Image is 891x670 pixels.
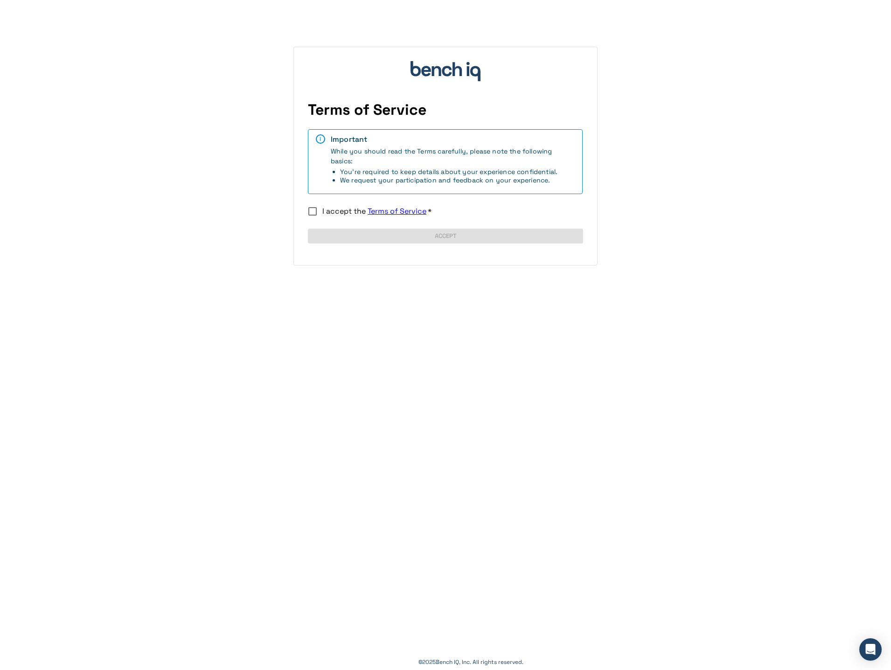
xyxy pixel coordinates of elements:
[322,206,426,216] span: I accept the
[331,147,575,184] span: While you should read the Terms carefully, please note the following basics:
[340,176,575,184] li: We request your participation and feedback on your experience.
[411,61,480,81] img: bench_iq_logo.svg
[368,206,426,216] a: Terms of Service
[316,134,325,144] div: i
[340,167,575,176] li: You're required to keep details about your experience confidential.
[308,101,583,119] h4: Terms of Service
[331,134,575,144] div: Important
[859,638,882,661] div: Open Intercom Messenger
